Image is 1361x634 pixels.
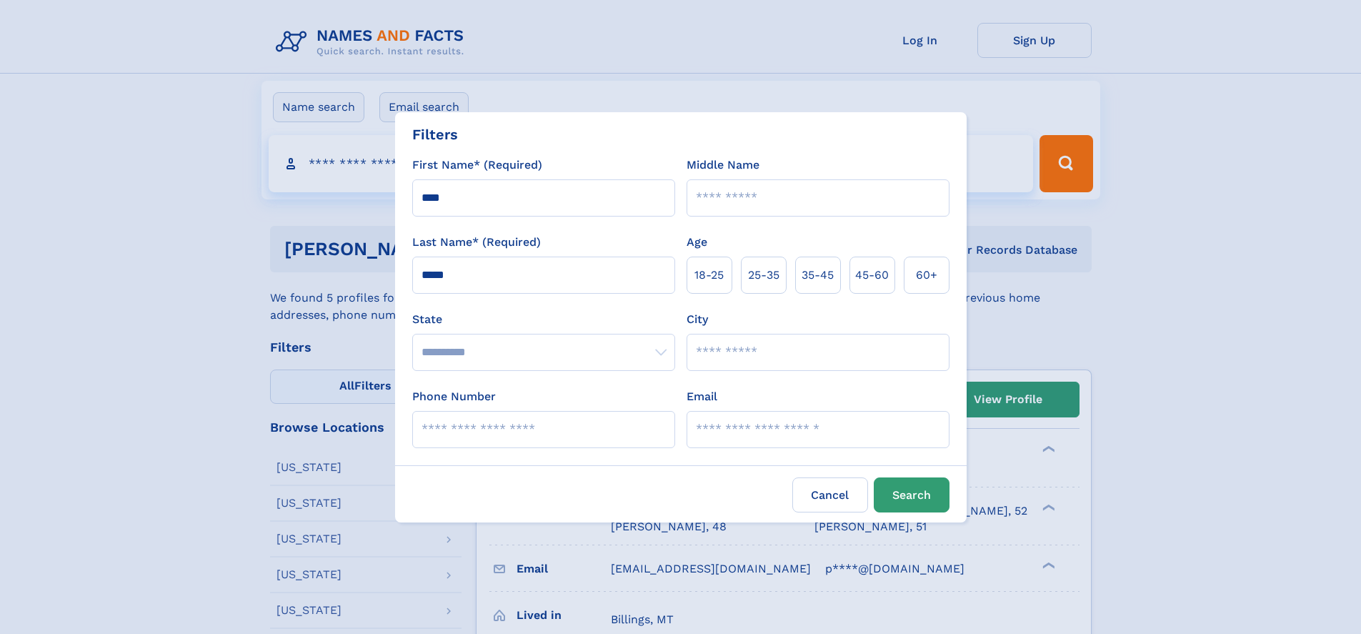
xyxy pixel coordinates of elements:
div: Filters [412,124,458,145]
label: Email [687,388,717,405]
label: State [412,311,675,328]
label: First Name* (Required) [412,157,542,174]
span: 60+ [916,267,937,284]
span: 35‑45 [802,267,834,284]
label: Age [687,234,707,251]
button: Search [874,477,949,512]
label: Phone Number [412,388,496,405]
span: 18‑25 [694,267,724,284]
label: Last Name* (Required) [412,234,541,251]
label: Cancel [792,477,868,512]
label: Middle Name [687,157,759,174]
span: 45‑60 [855,267,889,284]
span: 25‑35 [748,267,779,284]
label: City [687,311,708,328]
